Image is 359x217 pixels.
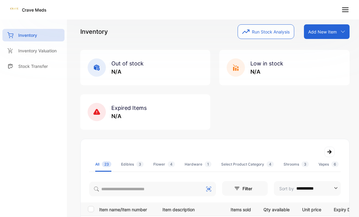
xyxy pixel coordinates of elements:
[22,7,47,13] p: Crave Meds
[153,162,175,167] div: Flower
[308,29,337,35] p: Add New Item
[331,161,339,167] span: 6
[111,60,144,67] span: Out of stock
[284,162,309,167] div: Shrooms
[263,205,290,213] p: Qty available
[185,162,211,167] div: Hardware
[231,205,251,213] p: Items sold
[274,181,341,196] button: Sort by
[279,185,294,192] p: Sort by
[102,161,111,167] span: 23
[301,161,309,167] span: 3
[136,161,144,167] span: 3
[18,47,57,54] p: Inventory Valuation
[205,161,211,167] span: 1
[250,68,283,76] p: N/A
[10,4,19,13] img: Logo
[2,29,64,41] a: Inventory
[18,32,37,38] p: Inventory
[111,112,147,120] p: N/A
[111,68,144,76] p: N/A
[334,205,357,213] p: Expiry Date
[99,205,155,213] p: Item name/Item number
[267,161,274,167] span: 4
[2,60,64,72] a: Stock Transfer
[168,161,175,167] span: 4
[80,27,108,36] p: Inventory
[302,205,321,213] p: Unit price
[111,105,147,111] span: Expired Items
[221,162,274,167] div: Select Product Category
[250,60,283,67] span: Low in stock
[18,63,48,69] p: Stock Transfer
[238,24,294,39] button: Run Stock Analysis
[121,162,144,167] div: Edibles
[319,162,339,167] div: Vapes
[162,205,218,213] p: Item description
[2,44,64,57] a: Inventory Valuation
[95,162,111,167] div: All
